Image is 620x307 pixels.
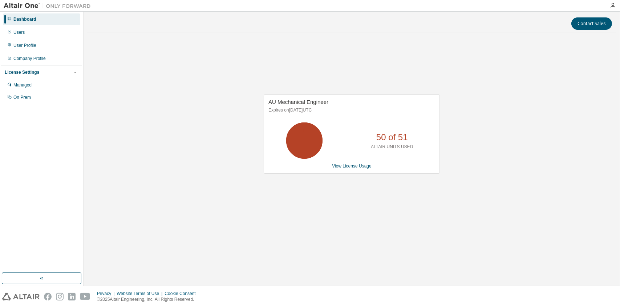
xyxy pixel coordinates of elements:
[97,291,117,296] div: Privacy
[376,131,408,144] p: 50 of 51
[5,69,39,75] div: License Settings
[56,293,64,300] img: instagram.svg
[117,291,165,296] div: Website Terms of Use
[13,82,32,88] div: Managed
[13,29,25,35] div: Users
[371,144,413,150] p: ALTAIR UNITS USED
[80,293,90,300] img: youtube.svg
[13,56,46,61] div: Company Profile
[13,16,36,22] div: Dashboard
[44,293,52,300] img: facebook.svg
[13,43,36,48] div: User Profile
[68,293,76,300] img: linkedin.svg
[332,163,372,169] a: View License Usage
[4,2,94,9] img: Altair One
[165,291,200,296] div: Cookie Consent
[268,107,433,113] p: Expires on [DATE] UTC
[2,293,40,300] img: altair_logo.svg
[13,94,31,100] div: On Prem
[97,296,200,303] p: © 2025 Altair Engineering, Inc. All Rights Reserved.
[571,17,612,30] button: Contact Sales
[268,99,328,105] span: AU Mechanical Engineer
